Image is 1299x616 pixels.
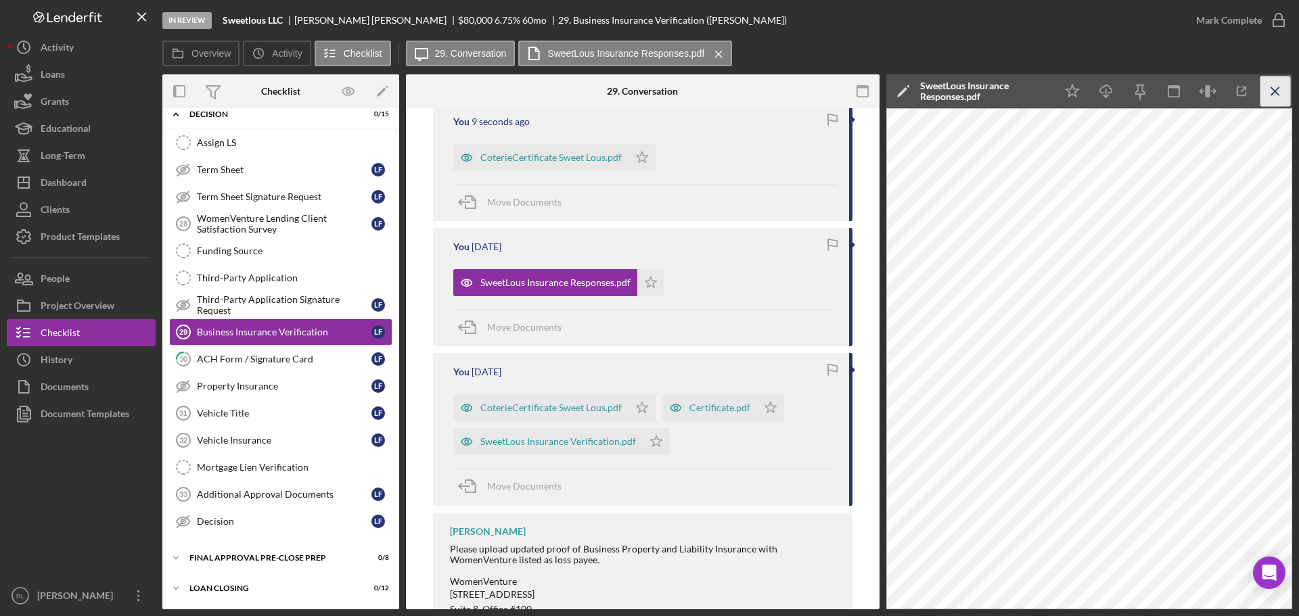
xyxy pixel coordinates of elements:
[7,34,156,61] button: Activity
[41,346,72,377] div: History
[453,310,575,344] button: Move Documents
[223,15,283,26] b: Sweetlous LLC
[7,142,156,169] button: Long-Term
[365,554,389,562] div: 0 / 8
[197,408,371,419] div: Vehicle Title
[169,210,392,237] a: 28WomenVenture Lending Client Satisfaction SurveyLF
[179,220,187,228] tspan: 28
[371,515,385,528] div: L F
[7,400,156,427] button: Document Templates
[453,269,664,296] button: SweetLous Insurance Responses.pdf
[371,217,385,231] div: L F
[450,544,839,565] div: Please upload updated proof of Business Property and Liability Insurance with WomenVenture listed...
[453,116,470,127] div: You
[261,86,300,97] div: Checklist
[487,480,562,492] span: Move Documents
[920,80,1049,102] div: SweetLous Insurance Responses.pdf
[371,352,385,366] div: L F
[371,190,385,204] div: L F
[197,354,371,364] div: ACH Form / Signature Card
[162,41,240,66] button: Overview
[169,481,392,508] a: 33Additional Approval DocumentsLF
[197,164,371,175] div: Term Sheet
[169,454,392,481] a: Mortgage Lien Verification
[197,381,371,392] div: Property Insurance
[169,427,392,454] a: 32Vehicle InsuranceLF
[34,582,122,613] div: [PERSON_NAME]
[41,196,70,227] div: Clients
[453,366,470,377] div: You
[487,321,562,333] span: Move Documents
[7,169,156,196] a: Dashboard
[179,409,187,417] tspan: 31
[453,144,656,171] button: CoterieCertificate Sweet Lous.pdf
[169,400,392,427] a: 31Vehicle TitleLF
[435,48,507,59] label: 29. Conversation
[41,142,85,172] div: Long-Term
[7,319,156,346] button: Checklist
[179,354,188,363] tspan: 30
[191,48,231,59] label: Overview
[558,15,787,26] div: 29. Business Insurance Verification ([PERSON_NAME])
[453,185,575,219] button: Move Documents
[371,433,385,447] div: L F
[7,61,156,88] button: Loans
[365,110,389,118] div: 0 / 15
[169,237,392,264] a: Funding Source
[371,298,385,312] div: L F
[487,196,562,208] span: Move Documents
[41,400,129,431] div: Document Templates
[16,592,25,600] text: RL
[243,41,311,66] button: Activity
[450,576,839,587] div: WomenVenture
[179,490,187,498] tspan: 33
[197,516,371,527] div: Decision
[197,294,371,316] div: Third-Party Application Signature Request
[662,394,784,421] button: Certificate.pdf
[197,327,371,337] div: Business Insurance Verification
[495,15,520,26] div: 6.75 %
[41,223,120,254] div: Product Templates
[41,373,89,404] div: Documents
[7,265,156,292] button: People
[472,241,501,252] time: 2025-10-07 19:43
[607,86,678,97] div: 29. Conversation
[480,152,622,163] div: CoterieCertificate Sweet Lous.pdf
[169,156,392,183] a: Term SheetLF
[689,402,750,413] div: Certificate.pdf
[453,469,575,503] button: Move Documents
[197,435,371,446] div: Vehicle Insurance
[189,584,355,592] div: Loan Closing
[472,116,530,127] time: 2025-10-10 21:13
[189,554,355,562] div: Final Approval Pre-Close Prep
[406,41,516,66] button: 29. Conversation
[547,48,704,59] label: SweetLous Insurance Responses.pdf
[41,292,114,323] div: Project Overview
[450,587,839,602] p: [STREET_ADDRESS]
[7,88,156,115] button: Grants
[7,196,156,223] a: Clients
[7,115,156,142] button: Educational
[169,346,392,373] a: 30ACH Form / Signature CardLF
[7,346,156,373] button: History
[41,61,65,91] div: Loans
[7,292,156,319] a: Project Overview
[7,373,156,400] button: Documents
[450,526,526,537] div: [PERSON_NAME]
[197,191,371,202] div: Term Sheet Signature Request
[169,373,392,400] a: Property InsuranceLF
[371,488,385,501] div: L F
[7,223,156,250] button: Product Templates
[371,163,385,176] div: L F
[480,436,636,447] div: SweetLous Insurance Verification.pdf
[197,489,371,500] div: Additional Approval Documents
[169,264,392,291] a: Third-Party Application
[41,34,74,64] div: Activity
